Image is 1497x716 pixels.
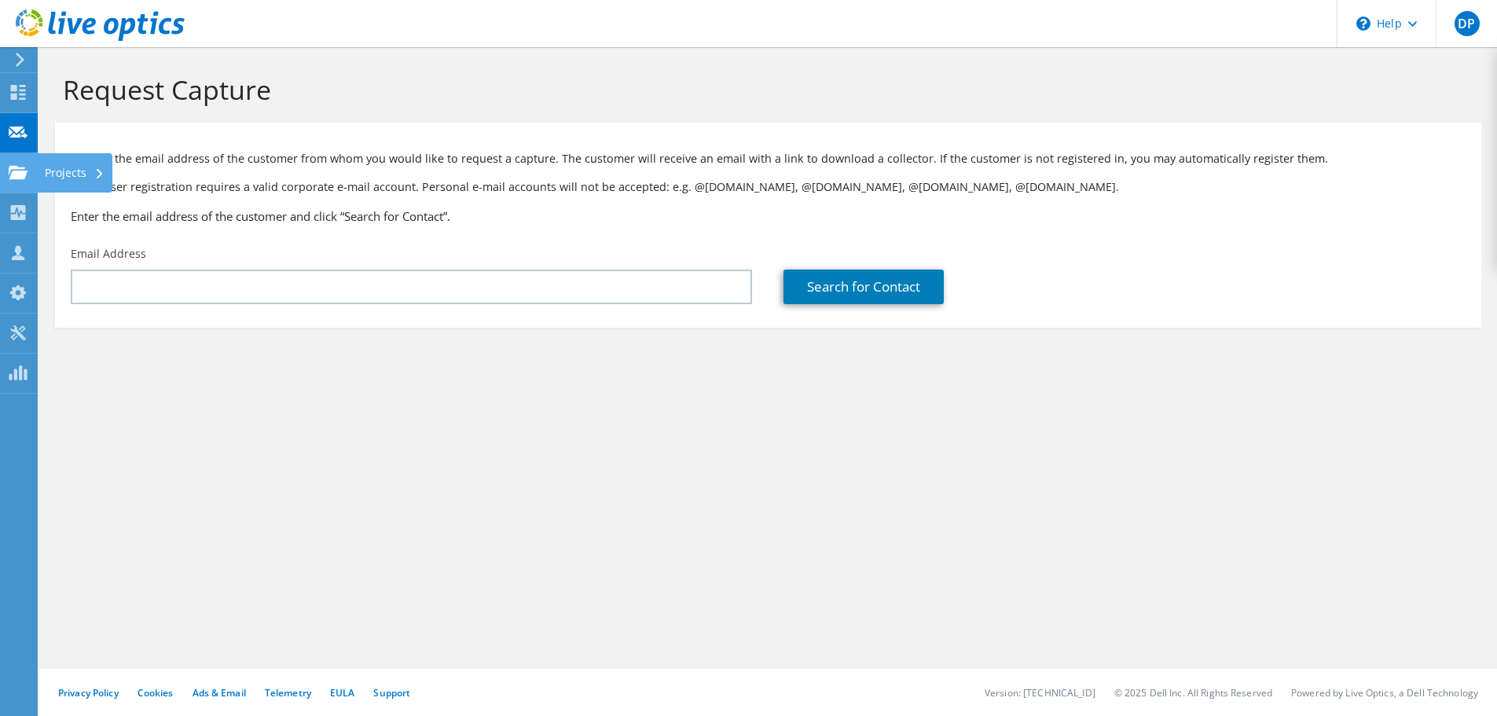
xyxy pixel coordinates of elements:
a: Support [373,686,410,699]
span: DP [1455,11,1480,36]
a: Search for Contact [783,270,944,304]
li: © 2025 Dell Inc. All Rights Reserved [1114,686,1272,699]
p: Provide the email address of the customer from whom you would like to request a capture. The cust... [71,150,1466,167]
a: EULA [330,686,354,699]
label: Email Address [71,246,146,262]
a: Telemetry [265,686,311,699]
a: Privacy Policy [58,686,119,699]
p: Note: User registration requires a valid corporate e-mail account. Personal e-mail accounts will ... [71,178,1466,196]
a: Ads & Email [193,686,246,699]
li: Version: [TECHNICAL_ID] [985,686,1095,699]
li: Powered by Live Optics, a Dell Technology [1291,686,1478,699]
h1: Request Capture [63,73,1466,106]
svg: \n [1356,17,1370,31]
div: Projects [37,153,112,193]
a: Cookies [138,686,174,699]
h3: Enter the email address of the customer and click “Search for Contact”. [71,207,1466,225]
